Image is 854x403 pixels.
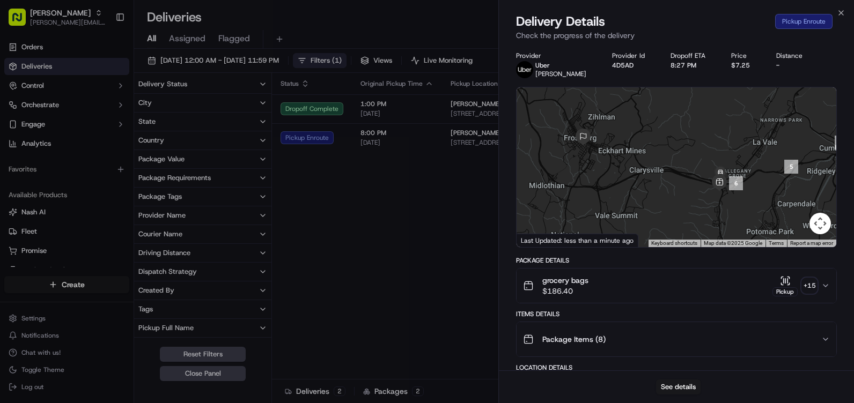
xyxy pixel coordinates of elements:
div: 8:27 PM [671,61,714,70]
a: Terms (opens in new tab) [769,240,784,246]
p: Welcome 👋 [11,43,195,60]
img: Google [519,233,555,247]
span: API Documentation [101,155,172,166]
div: 📗 [11,156,19,165]
div: 6 [729,176,743,190]
div: Distance [776,51,811,60]
span: Package Items ( 8 ) [542,334,606,345]
div: Provider [516,51,595,60]
div: We're available if you need us! [36,113,136,122]
button: Keyboard shortcuts [651,240,697,247]
div: Location Details [516,363,837,372]
div: Pickup [772,287,798,296]
button: Pickup [772,275,798,296]
div: Price [731,51,759,60]
div: $7.25 [731,61,759,70]
span: Knowledge Base [21,155,82,166]
div: 💻 [91,156,99,165]
a: Powered byPylon [76,181,130,190]
div: - [776,61,811,70]
div: + 15 [802,278,817,293]
div: Last Updated: less than a minute ago [517,234,638,247]
div: Start new chat [36,102,176,113]
button: Pickup+15 [772,275,817,296]
div: Package Details [516,256,837,265]
a: Report a map error [790,240,833,246]
span: Delivery Details [516,13,605,30]
img: profile_uber_ahold_partner.png [516,61,533,78]
button: Start new chat [182,106,195,118]
button: 4D5AD [612,61,634,70]
img: Nash [11,11,32,32]
div: Items Details [516,310,837,318]
p: Check the progress of the delivery [516,30,837,41]
a: Open this area in Google Maps (opens a new window) [519,233,555,247]
img: 1736555255976-a54dd68f-1ca7-489b-9aae-adbdc363a1c4 [11,102,30,122]
span: Pylon [107,182,130,190]
div: 3 [835,136,849,150]
div: Dropoff ETA [671,51,714,60]
span: Map data ©2025 Google [704,240,762,246]
span: grocery bags [542,275,588,286]
a: 📗Knowledge Base [6,151,86,170]
span: [PERSON_NAME] [535,70,586,78]
div: 5 [784,160,798,174]
input: Got a question? Start typing here... [28,69,193,80]
div: Provider Id [612,51,653,60]
button: grocery bags$186.40Pickup+15 [517,268,836,303]
span: $186.40 [542,286,588,296]
p: Uber [535,61,586,70]
button: Package Items (8) [517,322,836,356]
button: See details [656,379,701,394]
a: 💻API Documentation [86,151,176,170]
button: Map camera controls [809,213,831,234]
